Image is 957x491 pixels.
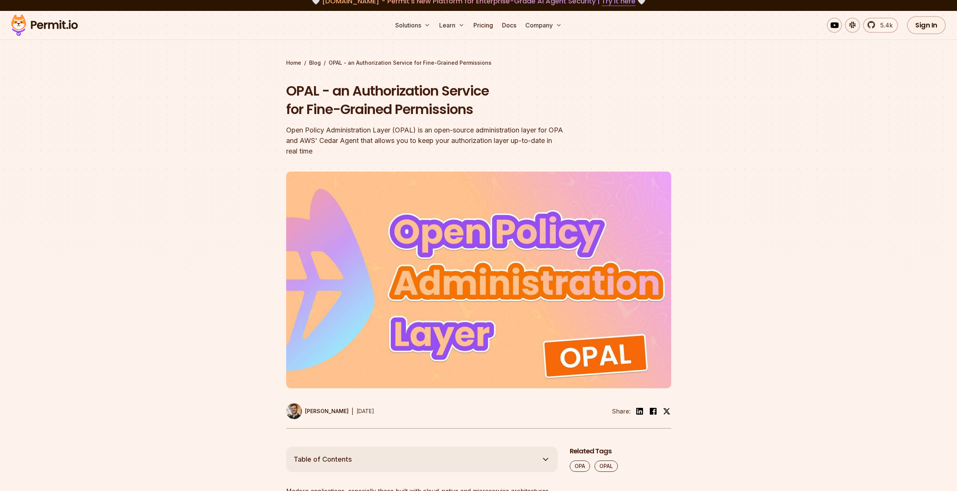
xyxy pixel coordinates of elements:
span: 5.4k [876,21,893,30]
p: [PERSON_NAME] [305,407,349,415]
div: | [352,407,353,416]
img: linkedin [635,407,644,416]
img: facebook [649,407,658,416]
a: OPAL [595,461,618,472]
img: OPAL - an Authorization Service for Fine-Grained Permissions [286,172,671,388]
a: Home [286,59,301,67]
span: Table of Contents [294,454,352,465]
a: Pricing [470,18,496,33]
a: Blog [309,59,321,67]
a: OPA [570,461,590,472]
a: 5.4k [863,18,898,33]
img: twitter [663,407,670,415]
button: Company [522,18,565,33]
a: Docs [499,18,519,33]
img: Permit logo [8,12,81,38]
h1: OPAL - an Authorization Service for Fine-Grained Permissions [286,82,575,119]
a: [PERSON_NAME] [286,403,349,419]
time: [DATE] [356,408,374,414]
button: Table of Contents [286,447,558,472]
div: Open Policy Administration Layer (OPAL) is an open-source administration layer for OPA and AWS' C... [286,125,575,157]
li: Share: [612,407,631,416]
div: / / [286,59,671,67]
h2: Related Tags [570,447,671,456]
button: Learn [436,18,467,33]
a: Sign In [907,16,946,34]
img: Daniel Bass [286,403,302,419]
button: Solutions [392,18,433,33]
